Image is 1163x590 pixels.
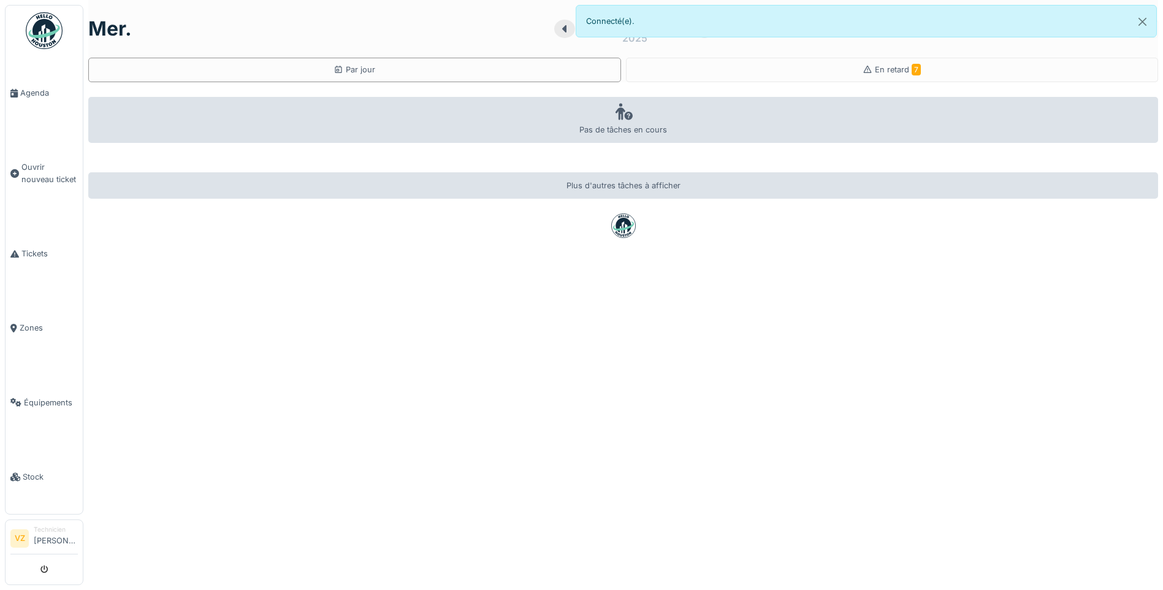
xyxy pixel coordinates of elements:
img: badge-BVDL4wpA.svg [611,213,636,238]
a: Tickets [6,216,83,291]
div: Pas de tâches en cours [88,97,1158,143]
button: Close [1129,6,1156,38]
a: Zones [6,291,83,365]
li: [PERSON_NAME] [34,525,78,551]
span: Stock [23,471,78,483]
a: Ouvrir nouveau ticket [6,130,83,216]
h1: mer. [88,17,132,40]
div: 2025 [622,31,647,45]
span: Ouvrir nouveau ticket [21,161,78,185]
div: Connecté(e). [576,5,1157,37]
span: Équipements [24,397,78,408]
li: VZ [10,529,29,548]
span: En retard [875,65,921,74]
div: Technicien [34,525,78,534]
span: 7 [912,64,921,75]
a: Agenda [6,56,83,130]
img: Badge_color-CXgf-gQk.svg [26,12,63,49]
div: Plus d'autres tâches à afficher [88,172,1158,199]
span: Zones [20,322,78,334]
div: Par jour [334,64,375,75]
span: Agenda [20,87,78,99]
a: Équipements [6,366,83,440]
a: Stock [6,440,83,514]
a: VZ Technicien[PERSON_NAME] [10,525,78,554]
span: Tickets [21,248,78,259]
